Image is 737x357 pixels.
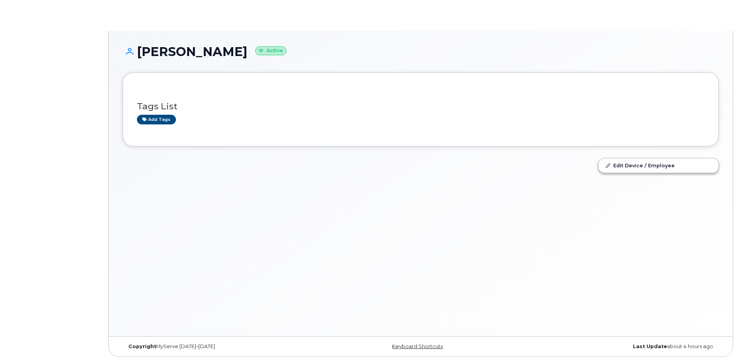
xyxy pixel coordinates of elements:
strong: Copyright [128,343,156,349]
a: Add tags [137,115,176,124]
div: MyServe [DATE]–[DATE] [123,343,321,350]
h1: [PERSON_NAME] [123,45,719,58]
a: Keyboard Shortcuts [392,343,443,349]
a: Edit Device / Employee [599,158,718,172]
small: Active [255,46,287,55]
strong: Last Update [633,343,667,349]
h3: Tags List [137,102,705,111]
div: about 4 hours ago [520,343,719,350]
